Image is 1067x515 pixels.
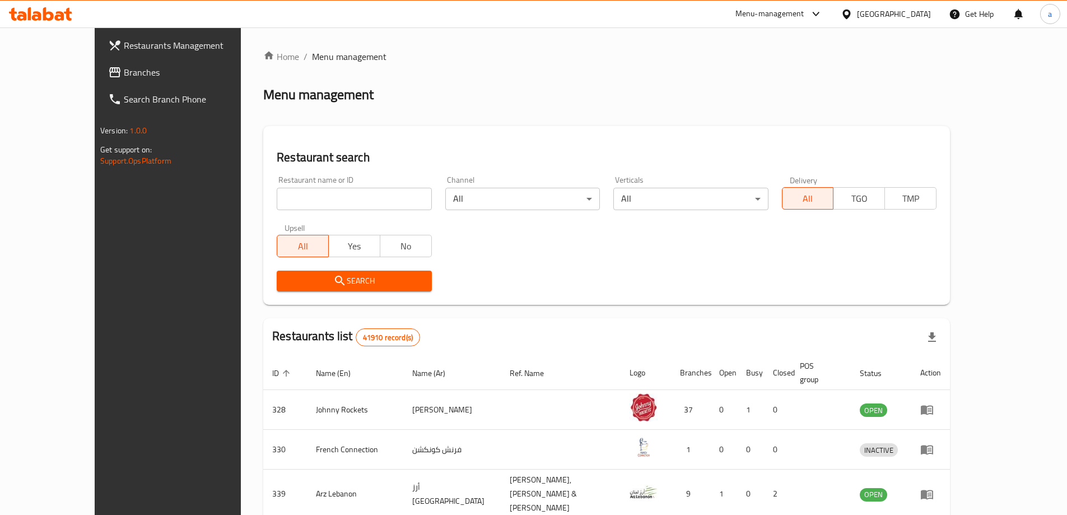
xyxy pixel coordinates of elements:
th: Busy [737,356,764,390]
div: [GEOGRAPHIC_DATA] [857,8,931,20]
td: 37 [671,390,710,430]
td: 1 [737,390,764,430]
td: 0 [737,430,764,470]
th: Open [710,356,737,390]
span: Restaurants Management [124,39,264,52]
span: POS group [800,359,837,386]
div: Menu [920,488,941,501]
td: 328 [263,390,307,430]
span: Search Branch Phone [124,92,264,106]
button: Yes [328,235,380,257]
a: Branches [99,59,273,86]
td: 0 [764,430,791,470]
button: TMP [884,187,936,210]
span: 41910 record(s) [356,332,420,343]
label: Upsell [285,224,305,231]
th: Logo [621,356,671,390]
th: Action [911,356,950,390]
div: Menu [920,403,941,416]
span: Ref. Name [510,366,558,380]
button: TGO [833,187,885,210]
img: Johnny Rockets [630,393,658,421]
div: Total records count [356,328,420,346]
div: Menu-management [735,7,804,21]
div: Export file [919,324,945,351]
span: Version: [100,123,128,138]
a: Home [263,50,299,63]
a: Restaurants Management [99,32,273,59]
span: Status [860,366,896,380]
div: INACTIVE [860,443,898,457]
label: Delivery [790,176,818,184]
span: 1.0.0 [129,123,147,138]
td: [PERSON_NAME] [403,390,501,430]
td: فرنش كونكشن [403,430,501,470]
td: Johnny Rockets [307,390,403,430]
th: Closed [764,356,791,390]
h2: Restaurants list [272,328,420,346]
span: No [385,238,427,254]
td: 0 [710,390,737,430]
h2: Menu management [263,86,374,104]
td: French Connection [307,430,403,470]
span: Name (En) [316,366,365,380]
span: All [787,191,830,207]
span: INACTIVE [860,444,898,457]
span: OPEN [860,404,887,417]
div: OPEN [860,403,887,417]
th: Branches [671,356,710,390]
td: 330 [263,430,307,470]
a: Support.OpsPlatform [100,154,171,168]
div: All [445,188,600,210]
h2: Restaurant search [277,149,936,166]
button: No [380,235,432,257]
img: French Connection [630,433,658,461]
span: All [282,238,324,254]
div: Menu [920,443,941,456]
span: Menu management [312,50,386,63]
span: OPEN [860,488,887,501]
span: Name (Ar) [412,366,460,380]
span: TGO [838,191,880,207]
span: a [1048,8,1052,20]
img: Arz Lebanon [630,478,658,506]
td: 1 [671,430,710,470]
span: Branches [124,66,264,79]
span: Yes [333,238,376,254]
span: Search [286,274,422,288]
td: 0 [764,390,791,430]
div: All [613,188,768,210]
span: TMP [889,191,932,207]
td: 0 [710,430,737,470]
span: ID [272,366,293,380]
button: Search [277,271,431,291]
button: All [782,187,834,210]
span: Get support on: [100,142,152,157]
nav: breadcrumb [263,50,950,63]
button: All [277,235,329,257]
li: / [304,50,307,63]
input: Search for restaurant name or ID.. [277,188,431,210]
a: Search Branch Phone [99,86,273,113]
